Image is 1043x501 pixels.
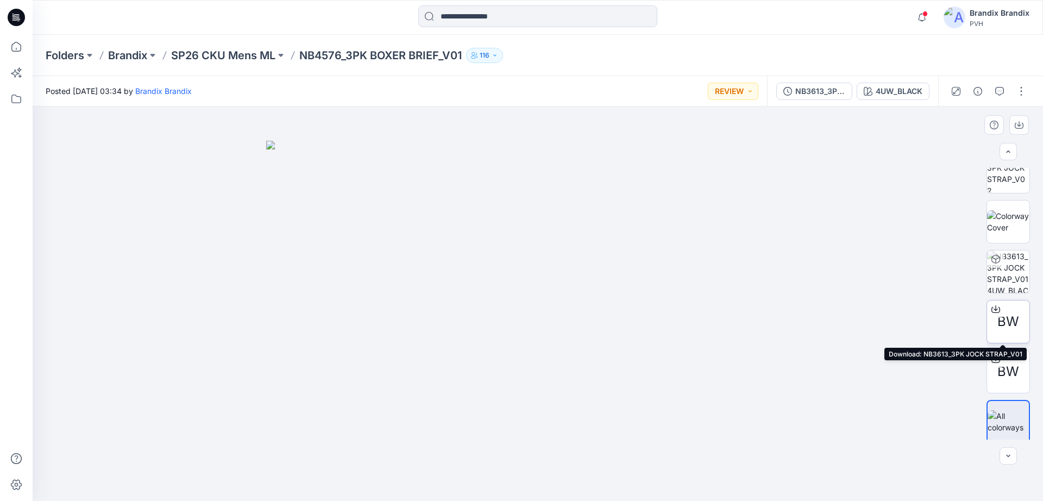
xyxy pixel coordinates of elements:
[795,85,845,97] div: NB3613_3PK JOCK STRAP_V01
[776,83,852,100] button: NB3613_3PK JOCK STRAP_V01
[171,48,275,63] a: SP26 CKU Mens ML
[108,48,147,63] a: Brandix
[857,83,929,100] button: 4UW_BLACK
[299,48,462,63] p: NB4576_3PK BOXER BRIEF_V01
[944,7,965,28] img: avatar
[466,48,503,63] button: 116
[987,151,1029,193] img: NB3613_3PK JOCK STRAP_V02 4UW_BLACK
[46,48,84,63] a: Folders
[876,85,922,97] div: 4UW_BLACK
[135,86,192,96] a: Brandix Brandix
[987,250,1029,293] img: NB3613_3PK JOCK STRAP_V01 4UW_BLACK
[988,410,1029,433] img: All colorways
[46,85,192,97] span: Posted [DATE] 03:34 by
[266,141,809,501] img: eyJhbGciOiJIUzI1NiIsImtpZCI6IjAiLCJzbHQiOiJzZXMiLCJ0eXAiOiJKV1QifQ.eyJkYXRhIjp7InR5cGUiOiJzdG9yYW...
[997,362,1019,381] span: BW
[997,312,1019,331] span: BW
[480,49,489,61] p: 116
[969,83,987,100] button: Details
[987,210,1029,233] img: Colorway Cover
[970,7,1029,20] div: Brandix Brandix
[970,20,1029,28] div: PVH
